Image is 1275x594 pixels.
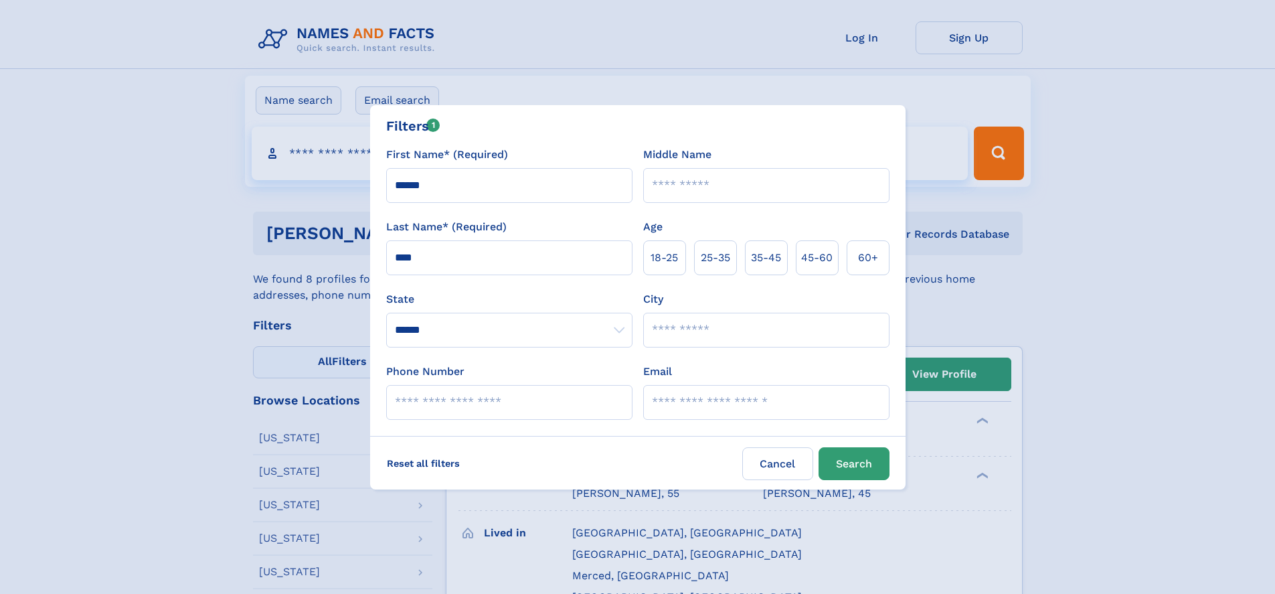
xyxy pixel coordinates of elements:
[386,364,464,380] label: Phone Number
[378,447,469,479] label: Reset all filters
[701,250,730,266] span: 25‑35
[742,447,813,480] label: Cancel
[801,250,833,266] span: 45‑60
[643,219,663,235] label: Age
[386,116,440,136] div: Filters
[643,291,663,307] label: City
[643,364,672,380] label: Email
[651,250,678,266] span: 18‑25
[386,147,508,163] label: First Name* (Required)
[386,219,507,235] label: Last Name* (Required)
[386,291,632,307] label: State
[819,447,889,480] button: Search
[751,250,781,266] span: 35‑45
[858,250,878,266] span: 60+
[643,147,711,163] label: Middle Name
